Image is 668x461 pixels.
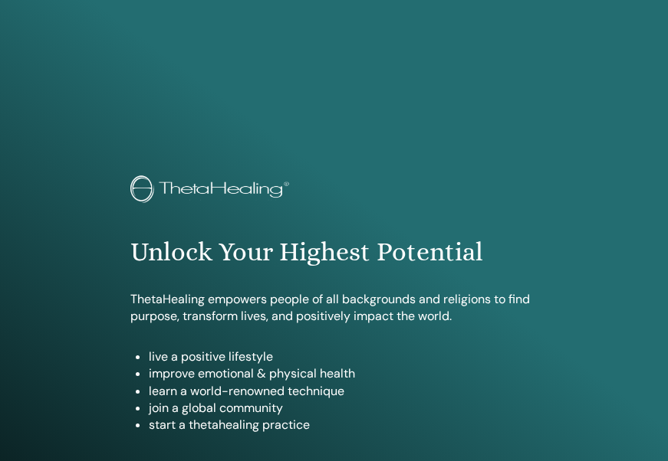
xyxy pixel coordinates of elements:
li: join a global community [149,400,538,417]
p: ThetaHealing empowers people of all backgrounds and religions to find purpose, transform lives, a... [130,291,538,325]
li: learn a world-renowned technique [149,383,538,400]
li: live a positive lifestyle [149,348,538,365]
li: start a thetahealing practice [149,417,538,433]
li: improve emotional & physical health [149,365,538,382]
h1: Unlock Your Highest Potential [130,237,538,268]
